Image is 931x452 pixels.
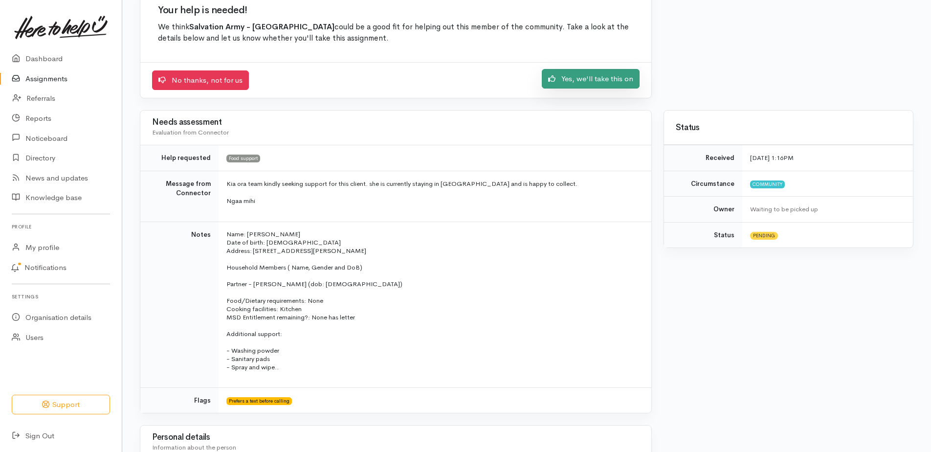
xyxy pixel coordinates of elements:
p: Address: [STREET_ADDRESS][PERSON_NAME] [226,247,640,255]
p: Kia ora team kindly seeking support for this client. she is currently staying in [GEOGRAPHIC_DATA... [226,179,640,189]
td: Flags [140,387,219,413]
p: Additional support: [226,330,640,338]
span: Evaluation from Connector [152,128,229,136]
h6: Profile [12,220,110,233]
p: Partner - [PERSON_NAME] (dob: [DEMOGRAPHIC_DATA]) [226,280,640,288]
span: Prefers a text before calling [226,397,292,405]
h6: Settings [12,290,110,303]
td: Status [664,222,742,248]
h2: Your help is needed! [158,5,634,16]
p: We think could be a good fit for helping out this member of the community. Take a look at the det... [158,22,634,45]
h3: Needs assessment [152,118,640,127]
p: - Washing powder [226,346,640,355]
p: - Sanitary pads [226,355,640,363]
a: No thanks, not for us [152,70,249,90]
div: Waiting to be picked up [750,204,901,214]
span: Information about the person [152,443,236,452]
h3: Status [676,123,901,133]
td: Owner [664,197,742,223]
a: Yes, we'll take this on [542,69,640,89]
span: Pending [750,232,778,240]
p: Name: [PERSON_NAME] Date of birth: [DEMOGRAPHIC_DATA] [226,230,640,247]
span: Food support [226,155,260,162]
td: Received [664,145,742,171]
p: - Spray and wipe.. [226,363,640,371]
td: Notes [140,222,219,387]
time: [DATE] 1:16PM [750,154,794,162]
h3: Personal details [152,433,640,442]
b: Salvation Army - [GEOGRAPHIC_DATA] [189,22,334,32]
span: Community [750,181,785,188]
td: Circumstance [664,171,742,197]
p: Household Members ( Name, Gender and DoB) [226,263,640,271]
p: Food/Dietary requirements: None Cooking facilities: Kitchen MSD Entitlement remaining?: None has ... [226,296,640,321]
td: Help requested [140,145,219,171]
p: Ngaa mihi [226,196,640,206]
td: Message from Connector [140,171,219,222]
button: Support [12,395,110,415]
